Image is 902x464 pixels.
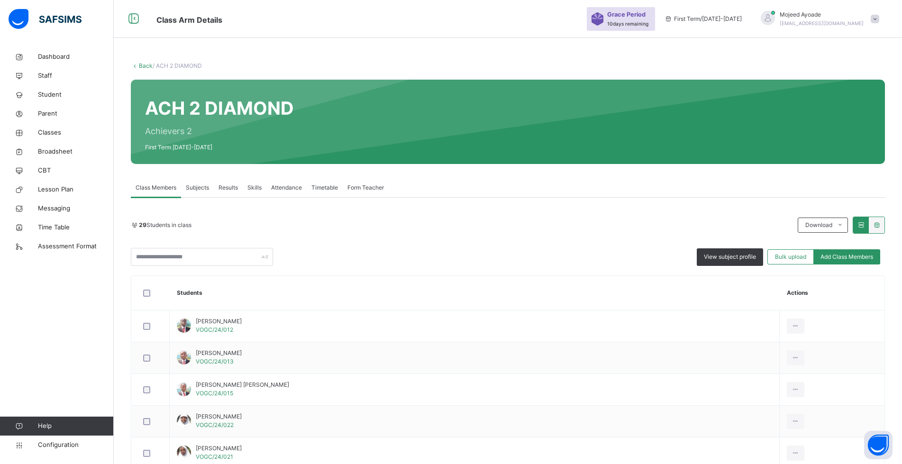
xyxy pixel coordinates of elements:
[196,453,233,460] span: VOGC/24/021
[38,90,114,100] span: Student
[780,20,864,26] span: [EMAIL_ADDRESS][DOMAIN_NAME]
[820,253,873,261] span: Add Class Members
[347,183,384,192] span: Form Teacher
[805,221,832,229] span: Download
[780,276,884,310] th: Actions
[196,358,234,365] span: VOGC/24/013
[38,421,113,431] span: Help
[38,166,114,175] span: CBT
[38,185,114,194] span: Lesson Plan
[38,128,114,137] span: Classes
[38,223,114,232] span: Time Table
[196,326,233,333] span: VOGC/24/012
[665,15,742,23] span: session/term information
[775,253,806,261] span: Bulk upload
[186,183,209,192] span: Subjects
[139,221,146,228] b: 29
[9,9,82,29] img: safsims
[780,10,864,19] span: Mojeed Ayoade
[156,15,222,25] span: Class Arm Details
[247,183,262,192] span: Skills
[592,12,603,26] img: sticker-purple.71386a28dfed39d6af7621340158ba97.svg
[38,109,114,118] span: Parent
[271,183,302,192] span: Attendance
[196,349,242,357] span: [PERSON_NAME]
[38,71,114,81] span: Staff
[607,21,648,27] span: 10 days remaining
[196,444,242,453] span: [PERSON_NAME]
[38,204,114,213] span: Messaging
[196,317,242,326] span: [PERSON_NAME]
[153,62,202,69] span: / ACH 2 DIAMOND
[864,431,893,459] button: Open asap
[38,242,114,251] span: Assessment Format
[751,10,884,27] div: MojeedAyoade
[139,221,191,229] span: Students in class
[219,183,238,192] span: Results
[170,276,780,310] th: Students
[38,440,113,450] span: Configuration
[311,183,338,192] span: Timetable
[196,421,234,428] span: VOGC/24/022
[38,52,114,62] span: Dashboard
[196,412,242,421] span: [PERSON_NAME]
[139,62,153,69] a: Back
[38,147,114,156] span: Broadsheet
[704,253,756,261] span: View subject profile
[196,390,233,397] span: VOGC/24/015
[136,183,176,192] span: Class Members
[607,10,646,19] span: Grace Period
[196,381,289,389] span: [PERSON_NAME] [PERSON_NAME]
